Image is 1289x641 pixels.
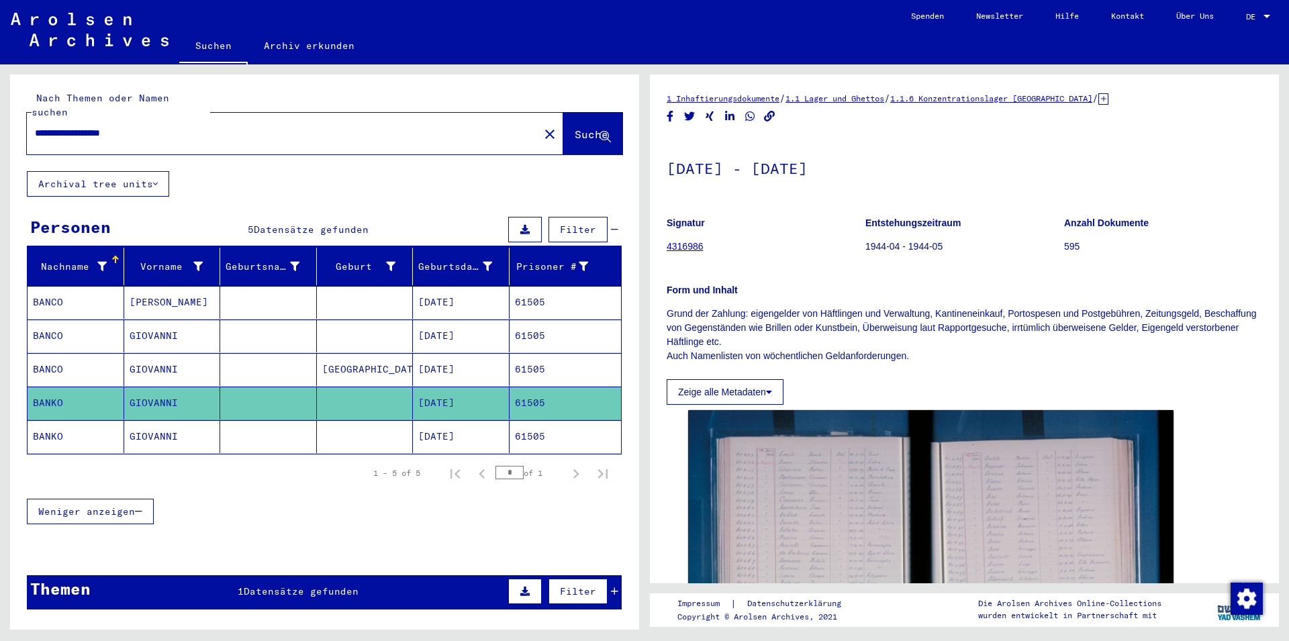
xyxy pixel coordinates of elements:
[548,217,608,242] button: Filter
[32,92,169,118] mat-label: Nach Themen oder Namen suchen
[238,585,244,597] span: 1
[33,260,107,274] div: Nachname
[130,260,203,274] div: Vorname
[515,256,606,277] div: Prisoner #
[317,248,414,285] mat-header-cell: Geburt‏
[667,379,783,405] button: Zeige alle Metadaten
[248,30,371,62] a: Archiv erkunden
[1231,583,1263,615] img: Zustimmung ändern
[33,256,124,277] div: Nachname
[667,138,1262,197] h1: [DATE] - [DATE]
[743,108,757,125] button: Share on WhatsApp
[322,256,413,277] div: Geburt‏
[667,93,779,103] a: 1 Inhaftierungsdokumente
[589,460,616,487] button: Last page
[413,420,510,453] mat-cell: [DATE]
[1064,240,1262,254] p: 595
[1092,92,1098,104] span: /
[413,319,510,352] mat-cell: [DATE]
[575,128,608,141] span: Suche
[179,30,248,64] a: Suchen
[38,505,135,517] span: Weniger anzeigen
[28,286,124,319] mat-cell: BANCO
[413,387,510,420] mat-cell: [DATE]
[667,217,705,228] b: Signatur
[667,241,704,252] a: 4316986
[865,217,961,228] b: Entstehungszeitraum
[510,420,622,453] mat-cell: 61505
[515,260,589,274] div: Prisoner #
[890,93,1092,103] a: 1.1.6 Konzentrationslager [GEOGRAPHIC_DATA]
[373,467,420,479] div: 1 – 5 of 5
[1214,593,1265,626] img: yv_logo.png
[30,215,111,239] div: Personen
[413,248,510,285] mat-header-cell: Geburtsdatum
[27,171,169,197] button: Archival tree units
[28,248,124,285] mat-header-cell: Nachname
[124,248,221,285] mat-header-cell: Vorname
[560,585,596,597] span: Filter
[248,224,254,236] span: 5
[560,224,596,236] span: Filter
[124,353,221,386] mat-cell: GIOVANNI
[27,499,154,524] button: Weniger anzeigen
[28,353,124,386] mat-cell: BANCO
[124,319,221,352] mat-cell: GIOVANNI
[220,248,317,285] mat-header-cell: Geburtsname
[469,460,495,487] button: Previous page
[413,353,510,386] mat-cell: [DATE]
[510,387,622,420] mat-cell: 61505
[536,120,563,147] button: Clear
[542,126,558,142] mat-icon: close
[723,108,737,125] button: Share on LinkedIn
[317,353,414,386] mat-cell: [GEOGRAPHIC_DATA]
[124,286,221,319] mat-cell: [PERSON_NAME]
[413,286,510,319] mat-cell: [DATE]
[884,92,890,104] span: /
[418,256,509,277] div: Geburtsdatum
[226,256,316,277] div: Geburtsname
[563,113,622,154] button: Suche
[254,224,369,236] span: Datensätze gefunden
[124,420,221,453] mat-cell: GIOVANNI
[667,285,738,295] b: Form und Inhalt
[1246,12,1261,21] span: DE
[563,460,589,487] button: Next page
[28,387,124,420] mat-cell: BANKO
[130,256,220,277] div: Vorname
[978,597,1161,609] p: Die Arolsen Archives Online-Collections
[677,611,857,623] p: Copyright © Arolsen Archives, 2021
[510,248,622,285] mat-header-cell: Prisoner #
[663,108,677,125] button: Share on Facebook
[548,579,608,604] button: Filter
[442,460,469,487] button: First page
[703,108,717,125] button: Share on Xing
[30,577,91,601] div: Themen
[736,597,857,611] a: Datenschutzerklärung
[677,597,857,611] div: |
[322,260,396,274] div: Geburt‏
[226,260,299,274] div: Geburtsname
[785,93,884,103] a: 1.1 Lager und Ghettos
[978,609,1161,622] p: wurden entwickelt in Partnerschaft mit
[418,260,492,274] div: Geburtsdatum
[667,307,1262,363] p: Grund der Zahlung: eigengelder von Häftlingen und Verwaltung, Kantineneinkauf, Portospesen und Po...
[510,353,622,386] mat-cell: 61505
[28,319,124,352] mat-cell: BANCO
[763,108,777,125] button: Copy link
[677,597,730,611] a: Impressum
[1064,217,1149,228] b: Anzahl Dokumente
[510,319,622,352] mat-cell: 61505
[244,585,359,597] span: Datensätze gefunden
[28,420,124,453] mat-cell: BANKO
[11,13,169,46] img: Arolsen_neg.svg
[510,286,622,319] mat-cell: 61505
[495,466,563,479] div: of 1
[779,92,785,104] span: /
[124,387,221,420] mat-cell: GIOVANNI
[683,108,697,125] button: Share on Twitter
[865,240,1063,254] p: 1944-04 - 1944-05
